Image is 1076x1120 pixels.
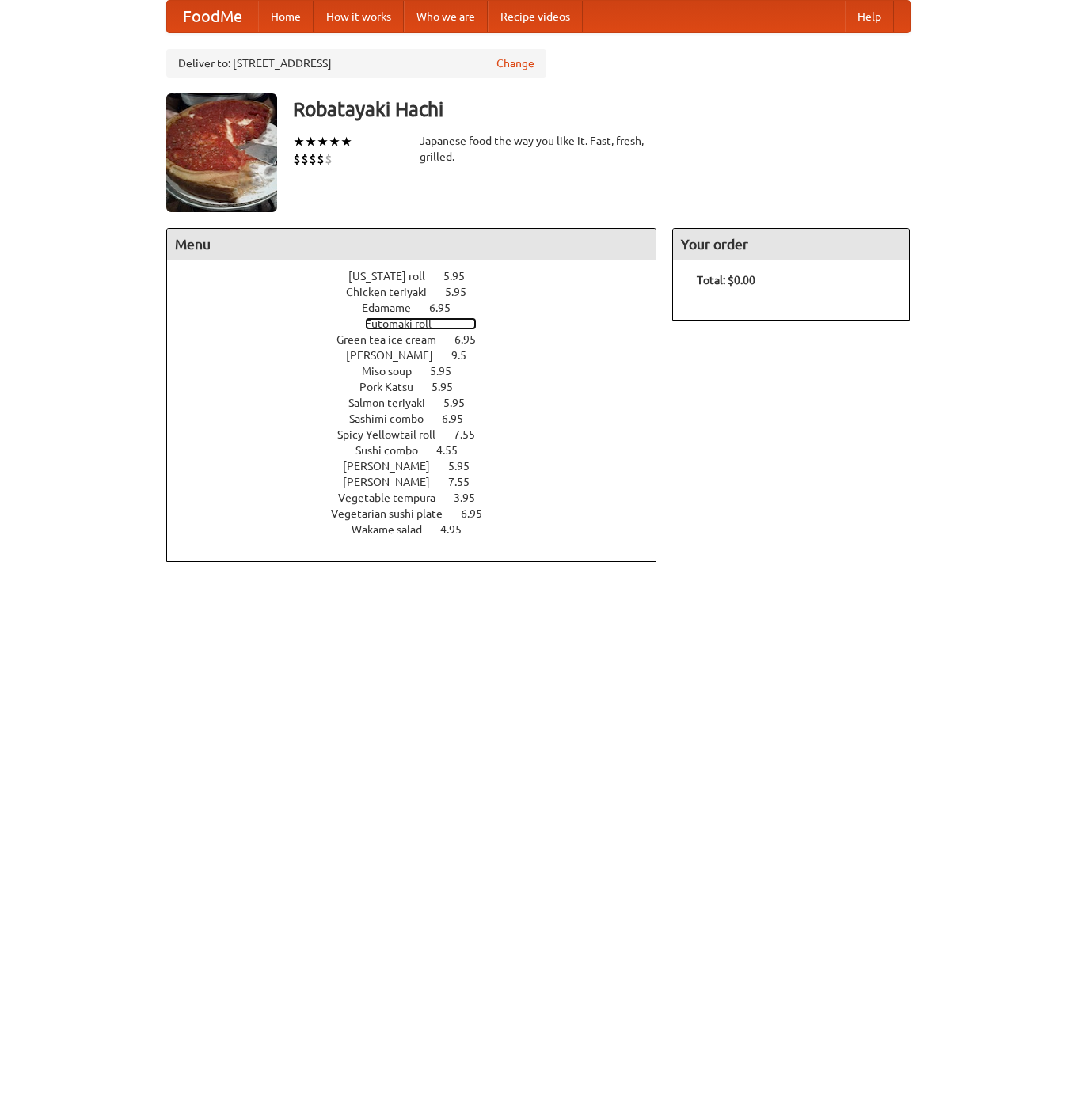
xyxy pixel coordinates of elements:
a: Miso soup 5.95 [362,365,481,378]
a: Home [258,1,314,32]
a: [US_STATE] roll 5.95 [348,270,494,283]
a: Wakame salad 4.95 [352,523,491,536]
span: 4.95 [440,523,477,536]
span: Futomaki roll [365,317,447,330]
li: ★ [305,133,317,150]
b: Total: $0.00 [697,274,755,287]
a: Chicken teriyaki 5.95 [346,286,496,298]
li: $ [309,150,317,168]
a: Sashimi combo 6.95 [349,412,492,425]
span: 5.95 [430,365,467,378]
a: Spicy Yellowtail roll 7.55 [337,428,504,441]
a: Futomaki roll [365,317,477,330]
li: ★ [340,133,352,150]
a: Edamame 6.95 [362,302,480,314]
span: Sushi combo [355,444,434,457]
li: $ [293,150,301,168]
a: Recipe videos [488,1,583,32]
li: ★ [317,133,329,150]
div: Japanese food the way you like it. Fast, fresh, grilled. [420,133,657,165]
li: $ [317,150,325,168]
a: How it works [314,1,404,32]
span: 6.95 [442,412,479,425]
h3: Robatayaki Hachi [293,93,911,125]
span: 5.95 [443,397,481,409]
a: [PERSON_NAME] 5.95 [343,460,499,473]
a: [PERSON_NAME] 7.55 [343,476,499,488]
span: 3.95 [454,492,491,504]
h4: Your order [673,229,909,260]
a: Vegetarian sushi plate 6.95 [331,507,511,520]
a: Help [845,1,894,32]
span: 5.95 [432,381,469,393]
span: [PERSON_NAME] [346,349,449,362]
span: 6.95 [461,507,498,520]
span: 5.95 [443,270,481,283]
span: Vegetable tempura [338,492,451,504]
span: Miso soup [362,365,428,378]
span: [PERSON_NAME] [343,460,446,473]
a: FoodMe [167,1,258,32]
li: ★ [329,133,340,150]
span: 7.55 [454,428,491,441]
span: Pork Katsu [359,381,429,393]
span: 6.95 [454,333,492,346]
a: Vegetable tempura 3.95 [338,492,504,504]
h4: Menu [167,229,656,260]
span: 5.95 [448,460,485,473]
span: 4.55 [436,444,473,457]
a: Pork Katsu 5.95 [359,381,482,393]
a: Salmon teriyaki 5.95 [348,397,494,409]
span: 9.5 [451,349,482,362]
span: Edamame [362,302,427,314]
span: Sashimi combo [349,412,439,425]
a: Who we are [404,1,488,32]
span: Spicy Yellowtail roll [337,428,451,441]
span: Salmon teriyaki [348,397,441,409]
li: $ [301,150,309,168]
a: Change [496,55,534,71]
span: Wakame salad [352,523,438,536]
img: angular.jpg [166,93,277,212]
span: Chicken teriyaki [346,286,443,298]
span: [PERSON_NAME] [343,476,446,488]
li: ★ [293,133,305,150]
span: Green tea ice cream [336,333,452,346]
span: Vegetarian sushi plate [331,507,458,520]
a: Sushi combo 4.55 [355,444,487,457]
span: 7.55 [448,476,485,488]
span: 5.95 [445,286,482,298]
div: Deliver to: [STREET_ADDRESS] [166,49,546,78]
span: [US_STATE] roll [348,270,441,283]
a: [PERSON_NAME] 9.5 [346,349,496,362]
span: 6.95 [429,302,466,314]
a: Green tea ice cream 6.95 [336,333,505,346]
li: $ [325,150,333,168]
